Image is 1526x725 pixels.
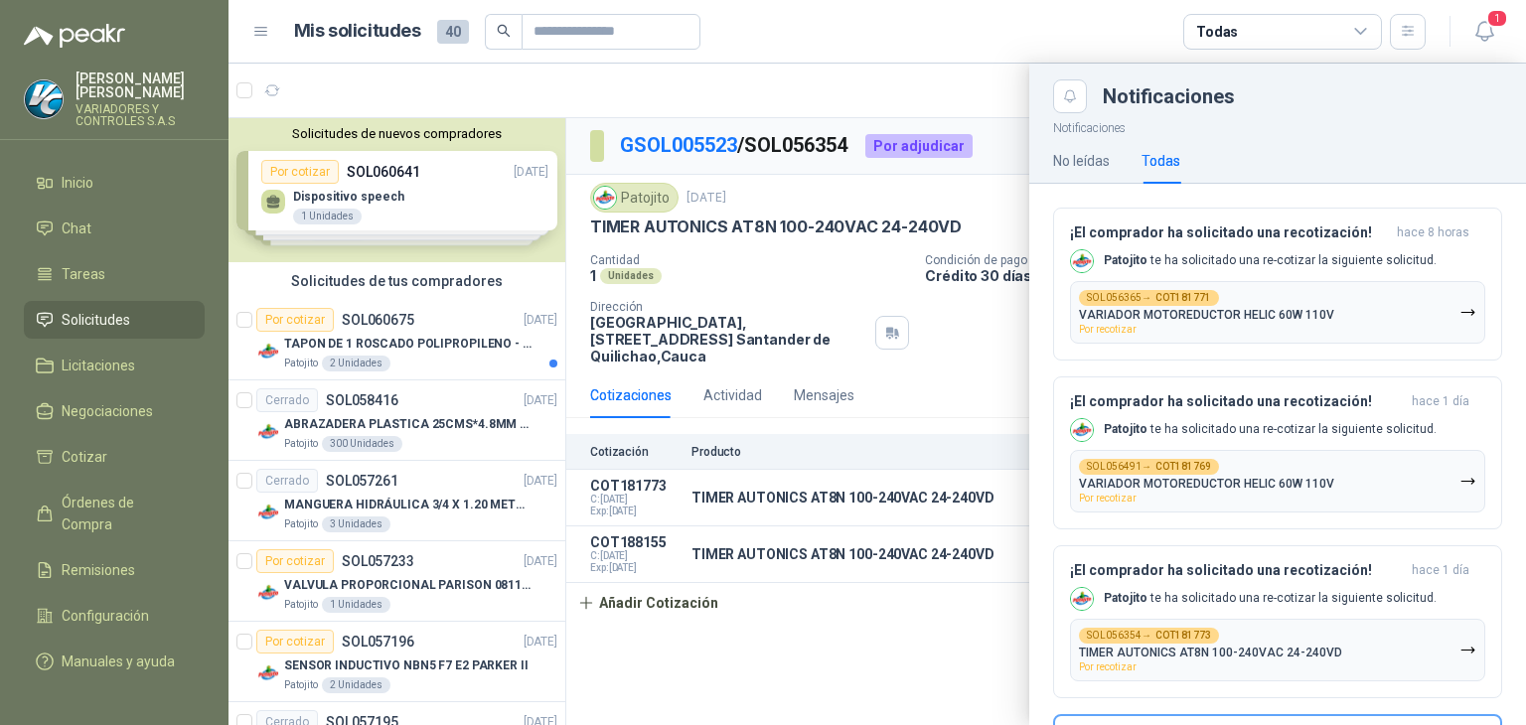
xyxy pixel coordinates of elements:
[62,355,135,376] span: Licitaciones
[1104,590,1437,607] p: te ha solicitado una re-cotizar la siguiente solicitud.
[1079,324,1137,335] span: Por recotizar
[24,255,205,293] a: Tareas
[62,651,175,672] span: Manuales y ayuda
[1079,290,1219,306] div: SOL056365 →
[1079,628,1219,644] div: SOL056354 →
[62,559,135,581] span: Remisiones
[24,24,125,48] img: Logo peakr
[1053,545,1502,698] button: ¡El comprador ha solicitado una recotización!hace 1 día Company LogoPatojito te ha solicitado una...
[62,605,149,627] span: Configuración
[1071,419,1093,441] img: Company Logo
[1070,393,1404,410] h3: ¡El comprador ha solicitado una recotización!
[1079,459,1219,475] div: SOL056491 →
[76,72,205,99] p: [PERSON_NAME] [PERSON_NAME]
[1103,86,1502,106] div: Notificaciones
[62,400,153,422] span: Negociaciones
[62,309,130,331] span: Solicitudes
[1070,224,1389,241] h3: ¡El comprador ha solicitado una recotización!
[1079,477,1334,491] p: VARIADOR MOTOREDUCTOR HELIC 60W 110V
[24,301,205,339] a: Solicitudes
[497,24,511,38] span: search
[25,80,63,118] img: Company Logo
[1079,661,1137,672] span: Por recotizar
[1079,493,1137,504] span: Por recotizar
[1104,253,1147,267] b: Patojito
[1104,591,1147,605] b: Patojito
[1466,14,1502,50] button: 1
[1196,21,1238,43] div: Todas
[1155,293,1211,303] b: COT181771
[1079,646,1342,659] p: TIMER AUTONICS AT8N 100-240VAC 24-240VD
[294,17,421,46] h1: Mis solicitudes
[24,438,205,476] a: Cotizar
[1053,150,1110,172] div: No leídas
[24,643,205,680] a: Manuales y ayuda
[62,492,186,535] span: Órdenes de Compra
[1155,631,1211,641] b: COT181773
[1079,308,1334,322] p: VARIADOR MOTOREDUCTOR HELIC 60W 110V
[62,263,105,285] span: Tareas
[1104,252,1437,269] p: te ha solicitado una re-cotizar la siguiente solicitud.
[1053,208,1502,361] button: ¡El comprador ha solicitado una recotización!hace 8 horas Company LogoPatojito te ha solicitado u...
[24,164,205,202] a: Inicio
[1104,421,1437,438] p: te ha solicitado una re-cotizar la siguiente solicitud.
[62,446,107,468] span: Cotizar
[1142,150,1180,172] div: Todas
[1071,588,1093,610] img: Company Logo
[24,210,205,247] a: Chat
[24,392,205,430] a: Negociaciones
[437,20,469,44] span: 40
[1070,281,1485,344] button: SOL056365→COT181771VARIADOR MOTOREDUCTOR HELIC 60W 110VPor recotizar
[1412,393,1469,410] span: hace 1 día
[1071,250,1093,272] img: Company Logo
[1155,462,1211,472] b: COT181769
[1070,450,1485,512] button: SOL056491→COT181769VARIADOR MOTOREDUCTOR HELIC 60W 110VPor recotizar
[1070,562,1404,579] h3: ¡El comprador ha solicitado una recotización!
[1029,113,1526,138] p: Notificaciones
[62,217,91,239] span: Chat
[1104,422,1147,436] b: Patojito
[24,347,205,384] a: Licitaciones
[76,103,205,127] p: VARIADORES Y CONTROLES S.A.S
[24,551,205,589] a: Remisiones
[1053,376,1502,529] button: ¡El comprador ha solicitado una recotización!hace 1 día Company LogoPatojito te ha solicitado una...
[24,597,205,635] a: Configuración
[24,484,205,543] a: Órdenes de Compra
[1486,9,1508,28] span: 1
[1412,562,1469,579] span: hace 1 día
[1053,79,1087,113] button: Close
[62,172,93,194] span: Inicio
[1070,619,1485,681] button: SOL056354→COT181773TIMER AUTONICS AT8N 100-240VAC 24-240VDPor recotizar
[1397,224,1469,241] span: hace 8 horas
